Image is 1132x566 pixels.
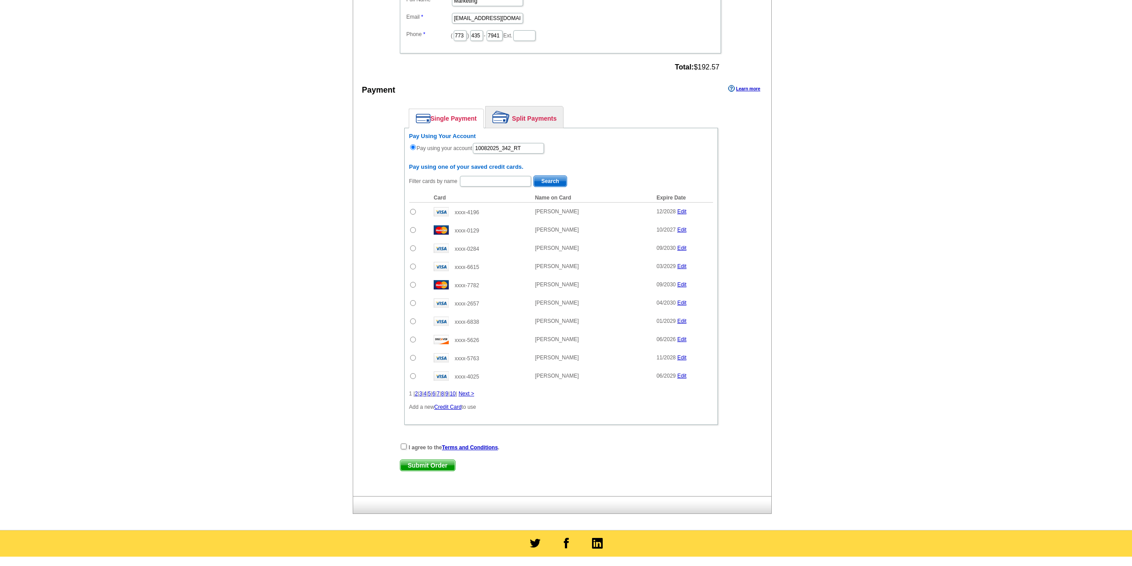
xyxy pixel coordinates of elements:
[409,133,713,155] div: Pay using your account
[409,109,483,128] a: Single Payment
[429,193,531,203] th: Card
[677,373,687,379] a: Edit
[455,319,479,325] span: xxxx-6838
[434,317,449,326] img: visa.gif
[535,318,579,324] span: [PERSON_NAME]
[677,318,687,324] a: Edit
[404,28,717,42] dd: ( ) - Ext.
[492,111,510,123] img: split-payment.png
[419,391,422,397] a: 3
[455,374,479,380] span: xxxx-4025
[675,63,719,71] span: $192.57
[657,281,676,288] span: 09/2030
[437,391,440,397] a: 7
[434,298,449,308] img: visa.gif
[434,371,449,381] img: visa.gif
[657,354,676,361] span: 11/2028
[535,245,579,251] span: [PERSON_NAME]
[657,318,676,324] span: 01/2029
[434,244,449,253] img: visa.gif
[409,177,458,185] label: Filter cards by name
[535,263,579,269] span: [PERSON_NAME]
[677,300,687,306] a: Edit
[534,176,567,187] span: Search
[409,133,713,140] h6: Pay Using Your Account
[657,300,676,306] span: 04/2030
[434,280,449,289] img: mast.gif
[677,336,687,342] a: Edit
[362,84,395,96] div: Payment
[434,353,449,362] img: visa.gif
[455,282,479,289] span: xxxx-7782
[677,245,687,251] a: Edit
[407,30,451,38] label: Phone
[409,163,713,171] h6: Pay using one of your saved credit cards.
[728,85,760,92] a: Learn more
[473,143,544,154] input: PO #:
[455,264,479,270] span: xxxx-6615
[657,263,676,269] span: 03/2029
[434,207,449,216] img: visa.gif
[657,373,676,379] span: 06/2029
[441,391,444,397] a: 8
[677,354,687,361] a: Edit
[657,227,676,233] span: 10/2027
[434,225,449,235] img: mast.gif
[652,193,713,203] th: Expire Date
[428,391,431,397] a: 5
[954,359,1132,566] iframe: LiveChat chat widget
[407,13,451,21] label: Email
[455,301,479,307] span: xxxx-2657
[535,300,579,306] span: [PERSON_NAME]
[432,391,435,397] a: 6
[675,63,693,71] strong: Total:
[535,354,579,361] span: [PERSON_NAME]
[450,391,455,397] a: 10
[416,114,431,123] img: single-payment.png
[533,175,567,187] button: Search
[535,281,579,288] span: [PERSON_NAME]
[677,281,687,288] a: Edit
[409,403,713,411] p: Add a new to use
[535,227,579,233] span: [PERSON_NAME]
[434,404,461,410] a: Credit Card
[442,444,498,451] a: Terms and Conditions
[455,246,479,252] span: xxxx-0284
[657,336,676,342] span: 06/2026
[423,391,427,397] a: 4
[677,208,687,215] a: Edit
[445,391,448,397] a: 9
[459,391,474,397] a: Next >
[535,336,579,342] span: [PERSON_NAME]
[415,391,418,397] a: 2
[434,262,449,271] img: visa.gif
[409,444,500,451] strong: I agree to the .
[657,208,676,215] span: 12/2028
[400,460,455,471] span: Submit Order
[677,227,687,233] a: Edit
[535,373,579,379] span: [PERSON_NAME]
[657,245,676,251] span: 09/2030
[531,193,652,203] th: Name on Card
[455,228,479,234] span: xxxx-0129
[434,335,449,344] img: disc.gif
[455,355,479,362] span: xxxx-5763
[455,209,479,216] span: xxxx-4196
[486,106,563,128] a: Split Payments
[677,263,687,269] a: Edit
[535,208,579,215] span: [PERSON_NAME]
[455,337,479,343] span: xxxx-5626
[409,390,713,398] div: 1 | | | | | | | | | |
